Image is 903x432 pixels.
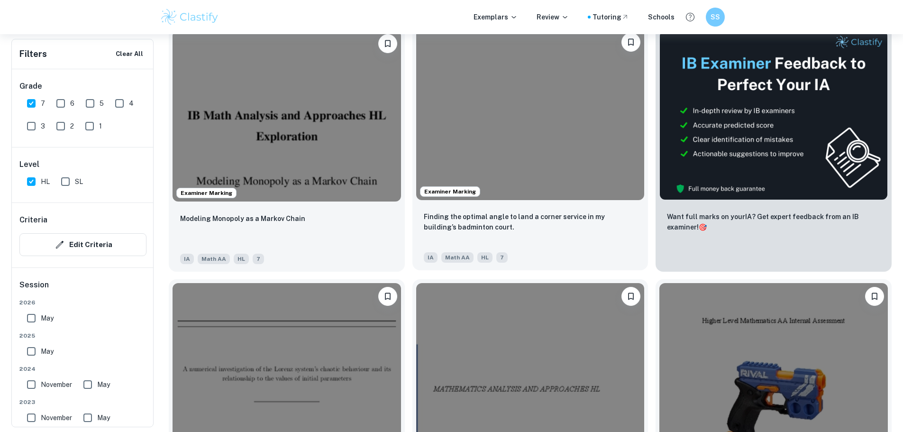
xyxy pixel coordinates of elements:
span: Math AA [198,254,230,264]
span: HL [477,252,493,263]
span: 1 [99,121,102,131]
h6: Session [19,279,146,298]
span: Examiner Marking [420,187,480,196]
img: Math AA IA example thumbnail: Finding the optimal angle to land a corn [416,29,645,200]
span: IA [180,254,194,264]
img: Thumbnail [659,30,888,200]
button: Bookmark [621,33,640,52]
a: Examiner MarkingBookmarkFinding the optimal angle to land a corner service in my building’s badmi... [412,27,648,272]
span: 7 [41,98,45,109]
button: Bookmark [378,287,397,306]
span: May [97,379,110,390]
p: Modeling Monopoly as a Markov Chain [180,213,305,224]
span: 2026 [19,298,146,307]
span: May [41,346,54,357]
p: Want full marks on your IA ? Get expert feedback from an IB examiner! [667,211,880,232]
h6: SS [710,12,721,22]
span: 7 [253,254,264,264]
span: November [41,413,72,423]
button: Bookmark [621,287,640,306]
span: 3 [41,121,45,131]
span: Examiner Marking [177,189,236,197]
button: Bookmark [378,34,397,53]
p: Exemplars [474,12,518,22]
span: 2024 [19,365,146,373]
button: Clear All [113,47,146,61]
a: Schools [648,12,675,22]
span: 4 [129,98,134,109]
span: May [97,413,110,423]
h6: Grade [19,81,146,92]
img: Math AA IA example thumbnail: Modeling Monopoly as a Markov Chain [173,30,401,202]
span: 2023 [19,398,146,406]
span: 2 [70,121,74,131]
a: Examiner MarkingBookmarkModeling Monopoly as a Markov ChainIAMath AAHL7 [169,27,405,272]
span: SL [75,176,83,187]
span: 7 [496,252,508,263]
p: Review [537,12,569,22]
span: November [41,379,72,390]
h6: Criteria [19,214,47,226]
h6: Filters [19,47,47,61]
span: IA [424,252,438,263]
img: Clastify logo [160,8,220,27]
button: Bookmark [865,287,884,306]
span: 🎯 [699,223,707,231]
span: HL [234,254,249,264]
button: Edit Criteria [19,233,146,256]
span: Math AA [441,252,474,263]
a: ThumbnailWant full marks on yourIA? Get expert feedback from an IB examiner! [656,27,892,272]
p: Finding the optimal angle to land a corner service in my building’s badminton court. [424,211,637,232]
span: HL [41,176,50,187]
button: Help and Feedback [682,9,698,25]
h6: Level [19,159,146,170]
button: SS [706,8,725,27]
span: 5 [100,98,104,109]
span: 2025 [19,331,146,340]
span: May [41,313,54,323]
a: Tutoring [593,12,629,22]
span: 6 [70,98,74,109]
